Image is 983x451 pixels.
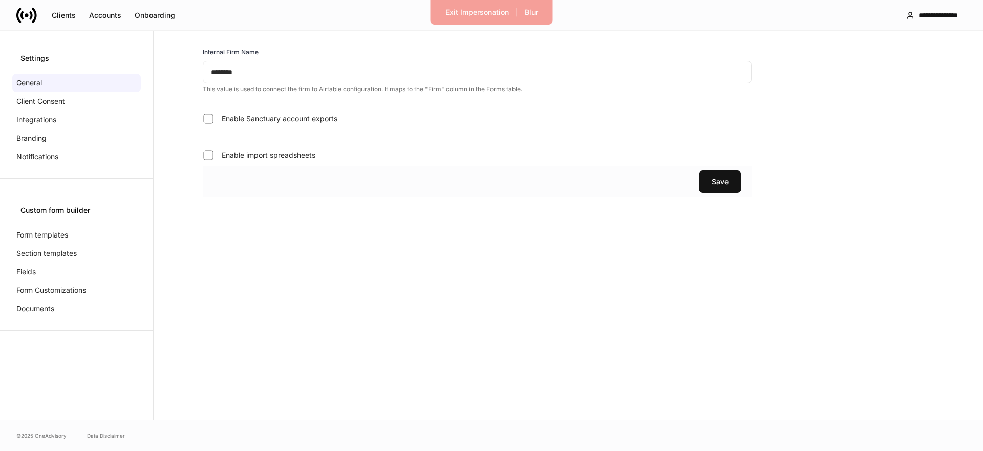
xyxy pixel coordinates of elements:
[12,74,141,92] a: General
[16,248,77,259] p: Section templates
[16,432,67,440] span: © 2025 OneAdvisory
[222,114,337,124] span: Enable Sanctuary account exports
[20,53,133,63] div: Settings
[135,12,175,19] div: Onboarding
[222,150,315,160] span: Enable import spreadsheets
[712,178,729,185] div: Save
[518,4,545,20] button: Blur
[82,7,128,24] button: Accounts
[12,244,141,263] a: Section templates
[45,7,82,24] button: Clients
[525,9,538,16] div: Blur
[16,285,86,295] p: Form Customizations
[12,147,141,166] a: Notifications
[12,281,141,299] a: Form Customizations
[203,85,752,93] p: This value is used to connect the firm to Airtable configuration. It maps to the "Firm" column in...
[16,96,65,106] p: Client Consent
[16,267,36,277] p: Fields
[16,78,42,88] p: General
[12,129,141,147] a: Branding
[203,47,259,57] h6: Internal Firm Name
[12,111,141,129] a: Integrations
[12,226,141,244] a: Form templates
[20,205,133,216] div: Custom form builder
[16,115,56,125] p: Integrations
[12,92,141,111] a: Client Consent
[12,263,141,281] a: Fields
[89,12,121,19] div: Accounts
[16,304,54,314] p: Documents
[16,133,47,143] p: Branding
[439,4,516,20] button: Exit Impersonation
[16,230,68,240] p: Form templates
[87,432,125,440] a: Data Disclaimer
[445,9,509,16] div: Exit Impersonation
[52,12,76,19] div: Clients
[12,299,141,318] a: Documents
[16,152,58,162] p: Notifications
[699,170,741,193] button: Save
[128,7,182,24] button: Onboarding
